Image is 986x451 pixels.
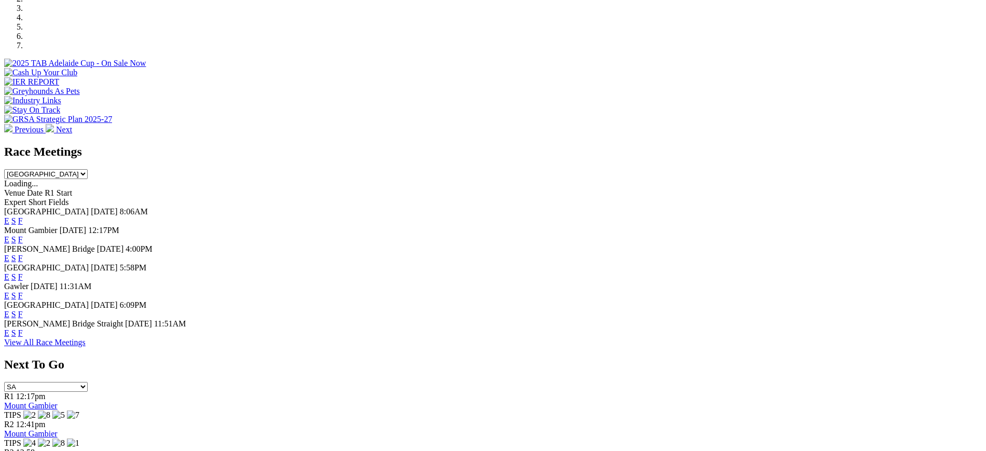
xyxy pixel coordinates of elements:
[60,282,92,291] span: 11:31AM
[56,125,72,134] span: Next
[4,96,61,105] img: Industry Links
[4,188,25,197] span: Venue
[23,439,36,448] img: 4
[91,207,118,216] span: [DATE]
[18,272,23,281] a: F
[11,235,16,244] a: S
[29,198,47,207] span: Short
[4,411,21,419] span: TIPS
[4,216,9,225] a: E
[11,216,16,225] a: S
[4,329,9,337] a: E
[4,244,95,253] span: [PERSON_NAME] Bridge
[4,226,58,235] span: Mount Gambier
[16,420,46,429] span: 12:41pm
[52,439,65,448] img: 8
[18,310,23,319] a: F
[4,115,112,124] img: GRSA Strategic Plan 2025-27
[120,207,148,216] span: 8:06AM
[91,300,118,309] span: [DATE]
[38,439,50,448] img: 2
[11,329,16,337] a: S
[4,291,9,300] a: E
[11,310,16,319] a: S
[52,411,65,420] img: 5
[4,124,12,132] img: chevron-left-pager-white.svg
[154,319,186,328] span: 11:51AM
[4,235,9,244] a: E
[4,272,9,281] a: E
[4,198,26,207] span: Expert
[4,429,58,438] a: Mount Gambier
[27,188,43,197] span: Date
[125,319,152,328] span: [DATE]
[4,68,77,77] img: Cash Up Your Club
[11,272,16,281] a: S
[4,392,14,401] span: R1
[38,411,50,420] img: 8
[120,300,147,309] span: 6:09PM
[18,291,23,300] a: F
[91,263,118,272] span: [DATE]
[18,235,23,244] a: F
[15,125,44,134] span: Previous
[120,263,147,272] span: 5:58PM
[48,198,68,207] span: Fields
[67,439,79,448] img: 1
[4,145,982,159] h2: Race Meetings
[45,188,72,197] span: R1 Start
[11,291,16,300] a: S
[4,125,46,134] a: Previous
[4,300,89,309] span: [GEOGRAPHIC_DATA]
[4,179,38,188] span: Loading...
[4,401,58,410] a: Mount Gambier
[4,358,982,372] h2: Next To Go
[18,329,23,337] a: F
[4,59,146,68] img: 2025 TAB Adelaide Cup - On Sale Now
[88,226,119,235] span: 12:17PM
[97,244,124,253] span: [DATE]
[4,87,80,96] img: Greyhounds As Pets
[4,319,123,328] span: [PERSON_NAME] Bridge Straight
[4,77,59,87] img: IER REPORT
[16,392,46,401] span: 12:17pm
[18,254,23,263] a: F
[4,310,9,319] a: E
[46,124,54,132] img: chevron-right-pager-white.svg
[4,282,29,291] span: Gawler
[46,125,72,134] a: Next
[4,254,9,263] a: E
[4,439,21,447] span: TIPS
[31,282,58,291] span: [DATE]
[23,411,36,420] img: 2
[60,226,87,235] span: [DATE]
[4,420,14,429] span: R2
[126,244,152,253] span: 4:00PM
[4,207,89,216] span: [GEOGRAPHIC_DATA]
[4,338,86,347] a: View All Race Meetings
[11,254,16,263] a: S
[18,216,23,225] a: F
[4,263,89,272] span: [GEOGRAPHIC_DATA]
[4,105,60,115] img: Stay On Track
[67,411,79,420] img: 7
